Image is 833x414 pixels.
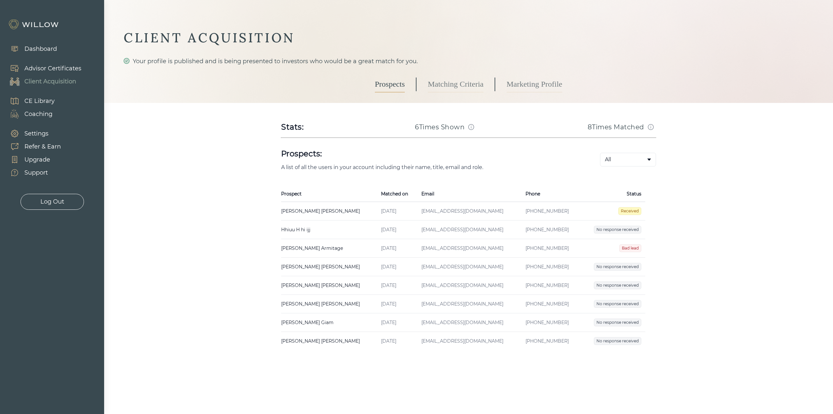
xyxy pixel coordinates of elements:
[507,76,562,93] a: Marketing Profile
[281,239,377,258] td: [PERSON_NAME] Armitage
[377,221,417,239] td: [DATE]
[522,276,581,295] td: [PHONE_NUMBER]
[24,155,50,164] div: Upgrade
[522,258,581,276] td: [PHONE_NUMBER]
[3,42,57,55] a: Dashboard
[619,244,641,252] span: Bad lead
[417,186,522,202] th: Email
[124,29,813,46] div: CLIENT ACQUISITION
[466,122,476,132] button: Match info
[3,140,61,153] a: Refer & Earn
[3,127,61,140] a: Settings
[281,332,377,350] td: [PERSON_NAME] [PERSON_NAME]
[647,157,652,162] span: caret-down
[522,332,581,350] td: [PHONE_NUMBER]
[24,64,81,73] div: Advisor Certificates
[375,76,405,93] a: Prospects
[8,19,60,30] img: Willow
[3,94,55,107] a: CE Library
[3,62,81,75] a: Advisor Certificates
[377,276,417,295] td: [DATE]
[377,332,417,350] td: [DATE]
[417,221,522,239] td: [EMAIL_ADDRESS][DOMAIN_NAME]
[522,239,581,258] td: [PHONE_NUMBER]
[646,122,656,132] button: Match info
[594,281,641,289] span: No response received
[24,129,48,138] div: Settings
[522,186,581,202] th: Phone
[581,186,645,202] th: Status
[522,221,581,239] td: [PHONE_NUMBER]
[522,202,581,221] td: [PHONE_NUMBER]
[281,149,579,159] h1: Prospects:
[522,295,581,313] td: [PHONE_NUMBER]
[605,156,611,164] span: All
[281,221,377,239] td: Hhiuu H hi ijj
[377,295,417,313] td: [DATE]
[417,276,522,295] td: [EMAIL_ADDRESS][DOMAIN_NAME]
[3,153,61,166] a: Upgrade
[417,313,522,332] td: [EMAIL_ADDRESS][DOMAIN_NAME]
[377,202,417,221] td: [DATE]
[24,97,55,106] div: CE Library
[40,197,64,206] div: Log Out
[281,202,377,221] td: [PERSON_NAME] [PERSON_NAME]
[648,124,654,130] span: info-circle
[417,258,522,276] td: [EMAIL_ADDRESS][DOMAIN_NAME]
[594,263,641,271] span: No response received
[281,313,377,332] td: [PERSON_NAME] Giam
[24,77,76,86] div: Client Acquisition
[618,207,641,215] span: Received
[124,58,130,64] span: check-circle
[281,164,579,170] p: A list of all the users in your account including their name, title, email and role.
[417,332,522,350] td: [EMAIL_ADDRESS][DOMAIN_NAME]
[594,337,641,345] span: No response received
[281,186,377,202] th: Prospect
[124,57,813,66] div: Your profile is published and is being presented to investors who would be a great match for you.
[417,295,522,313] td: [EMAIL_ADDRESS][DOMAIN_NAME]
[417,239,522,258] td: [EMAIL_ADDRESS][DOMAIN_NAME]
[281,276,377,295] td: [PERSON_NAME] [PERSON_NAME]
[377,313,417,332] td: [DATE]
[377,239,417,258] td: [DATE]
[594,300,641,308] span: No response received
[522,313,581,332] td: [PHONE_NUMBER]
[281,122,304,132] div: Stats:
[281,258,377,276] td: [PERSON_NAME] [PERSON_NAME]
[3,107,55,121] a: Coaching
[3,75,81,88] a: Client Acquisition
[24,142,61,151] div: Refer & Earn
[377,186,417,202] th: Matched on
[24,45,57,53] div: Dashboard
[417,202,522,221] td: [EMAIL_ADDRESS][DOMAIN_NAME]
[594,226,641,234] span: No response received
[428,76,484,93] a: Matching Criteria
[588,122,644,132] h3: 8 Times Matched
[468,124,474,130] span: info-circle
[281,295,377,313] td: [PERSON_NAME] [PERSON_NAME]
[415,122,465,132] h3: 6 Times Shown
[377,258,417,276] td: [DATE]
[24,168,48,177] div: Support
[24,110,52,119] div: Coaching
[594,319,641,326] span: No response received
